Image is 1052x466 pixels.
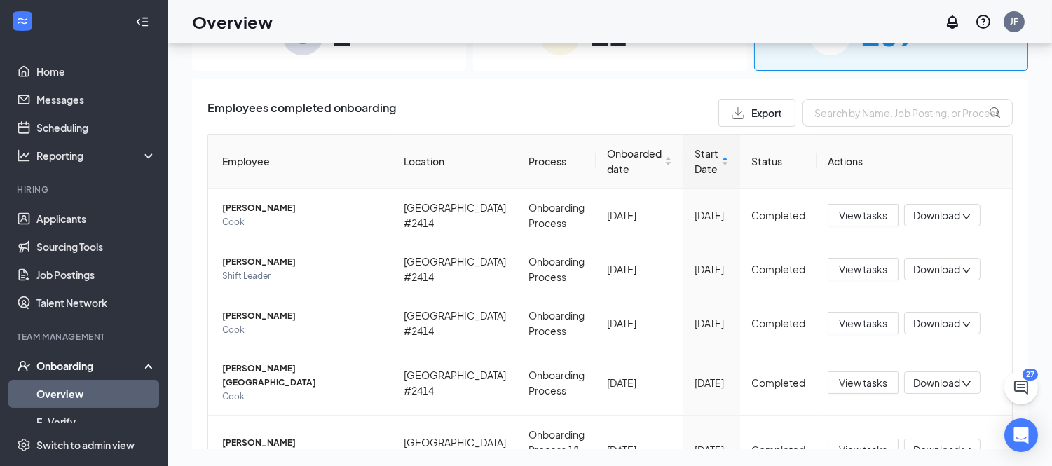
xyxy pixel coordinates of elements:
[962,446,971,456] span: down
[392,189,517,242] td: [GEOGRAPHIC_DATA] #2414
[596,135,683,189] th: Onboarded date
[222,323,381,337] span: Cook
[913,316,960,331] span: Download
[751,261,805,277] div: Completed
[392,242,517,296] td: [GEOGRAPHIC_DATA] #2414
[36,85,156,114] a: Messages
[222,215,381,229] span: Cook
[607,261,672,277] div: [DATE]
[222,309,381,323] span: [PERSON_NAME]
[607,442,672,458] div: [DATE]
[839,442,887,458] span: View tasks
[913,376,960,390] span: Download
[207,99,396,127] span: Employees completed onboarding
[607,146,662,177] span: Onboarded date
[36,359,144,373] div: Onboarding
[36,438,135,452] div: Switch to admin view
[828,204,899,226] button: View tasks
[36,114,156,142] a: Scheduling
[839,375,887,390] span: View tasks
[828,439,899,461] button: View tasks
[695,261,729,277] div: [DATE]
[517,189,596,242] td: Onboarding Process
[1004,418,1038,452] div: Open Intercom Messenger
[607,315,672,331] div: [DATE]
[36,233,156,261] a: Sourcing Tools
[392,296,517,350] td: [GEOGRAPHIC_DATA] #2414
[913,443,960,458] span: Download
[517,296,596,350] td: Onboarding Process
[517,242,596,296] td: Onboarding Process
[17,149,31,163] svg: Analysis
[828,258,899,280] button: View tasks
[392,350,517,416] td: [GEOGRAPHIC_DATA] #2414
[839,207,887,223] span: View tasks
[913,262,960,277] span: Download
[607,207,672,223] div: [DATE]
[607,375,672,390] div: [DATE]
[1004,371,1038,404] button: ChatActive
[1010,15,1018,27] div: JF
[517,350,596,416] td: Onboarding Process
[17,359,31,373] svg: UserCheck
[751,108,782,118] span: Export
[36,57,156,85] a: Home
[828,371,899,394] button: View tasks
[392,135,517,189] th: Location
[695,315,729,331] div: [DATE]
[36,205,156,233] a: Applicants
[695,375,729,390] div: [DATE]
[975,13,992,30] svg: QuestionInfo
[817,135,1012,189] th: Actions
[962,320,971,329] span: down
[222,255,381,269] span: [PERSON_NAME]
[740,135,817,189] th: Status
[15,14,29,28] svg: WorkstreamLogo
[36,289,156,317] a: Talent Network
[751,442,805,458] div: Completed
[751,375,805,390] div: Completed
[36,261,156,289] a: Job Postings
[695,442,729,458] div: [DATE]
[17,184,153,196] div: Hiring
[718,99,795,127] button: Export
[962,212,971,221] span: down
[222,201,381,215] span: [PERSON_NAME]
[962,379,971,389] span: down
[802,99,1013,127] input: Search by Name, Job Posting, or Process
[1013,379,1030,396] svg: ChatActive
[828,312,899,334] button: View tasks
[517,135,596,189] th: Process
[695,207,729,223] div: [DATE]
[222,390,381,404] span: Cook
[751,207,805,223] div: Completed
[17,438,31,452] svg: Settings
[222,269,381,283] span: Shift Leader
[222,362,381,390] span: [PERSON_NAME][GEOGRAPHIC_DATA]
[913,208,960,223] span: Download
[36,380,156,408] a: Overview
[751,315,805,331] div: Completed
[36,408,156,436] a: E-Verify
[36,149,157,163] div: Reporting
[695,146,718,177] span: Start Date
[222,436,381,450] span: [PERSON_NAME]
[17,331,153,343] div: Team Management
[944,13,961,30] svg: Notifications
[962,266,971,275] span: down
[135,15,149,29] svg: Collapse
[839,261,887,277] span: View tasks
[839,315,887,331] span: View tasks
[192,10,273,34] h1: Overview
[208,135,392,189] th: Employee
[1023,369,1038,381] div: 27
